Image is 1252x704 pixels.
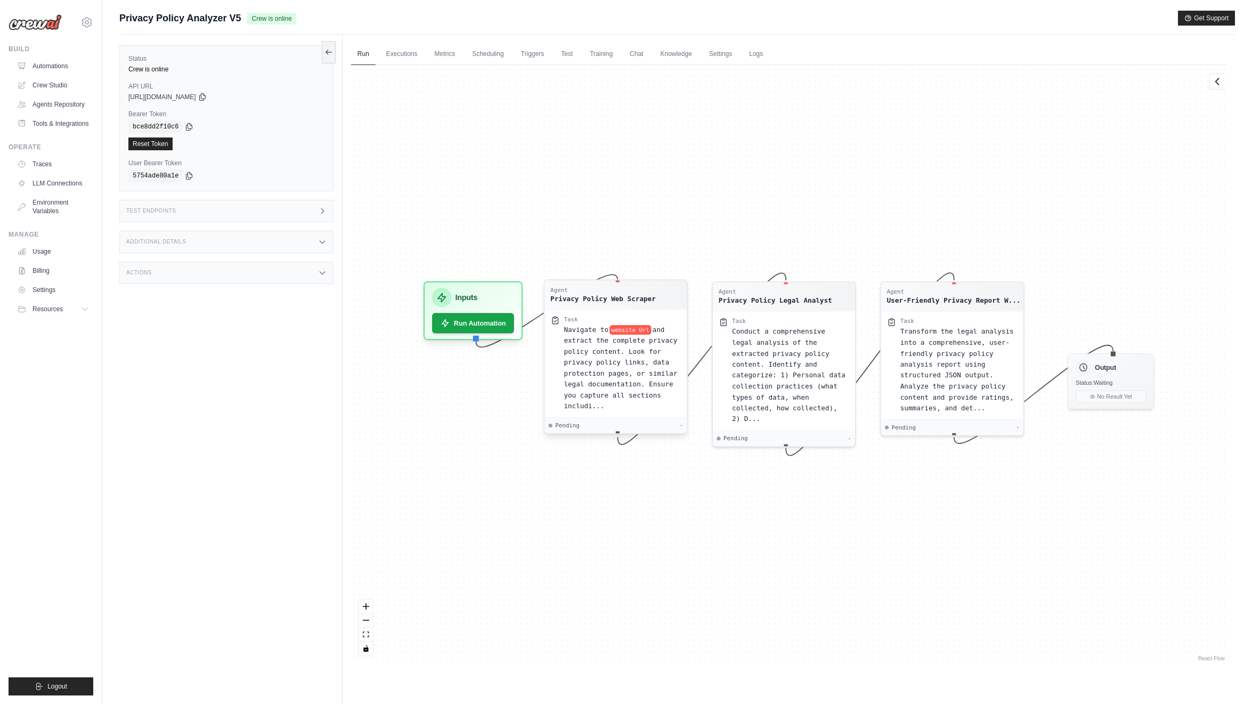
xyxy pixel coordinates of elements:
[380,43,424,66] a: Executions
[712,281,856,447] div: AgentPrivacy Policy Legal AnalystTaskConduct a comprehensive legal analysis of the extracted priv...
[13,115,93,132] a: Tools & Integrations
[126,208,176,214] h3: Test Endpoints
[623,43,649,66] a: Chat
[609,325,652,335] span: website Url
[9,143,93,151] div: Operate
[1076,391,1146,403] button: No Result Yet
[13,175,93,192] a: LLM Connections
[13,194,93,220] a: Environment Variables
[954,345,1113,443] g: Edge from 8fa30276b03d232e109ba9e4fdac319e to outputNode
[900,326,1018,414] div: Transform the legal analysis into a comprehensive, user-friendly privacy policy analysis report u...
[564,324,681,411] div: Navigate to {website Url} and extract the complete privacy policy content. Look for privacy polic...
[476,274,617,347] g: Edge from inputsNode to 0d74da68c001e1277e6686dfbc5c5810
[1076,379,1112,386] span: Status: Waiting
[128,54,324,63] label: Status
[128,110,324,118] label: Bearer Token
[13,281,93,298] a: Settings
[428,43,462,66] a: Metrics
[900,318,914,325] div: Task
[359,614,373,628] button: zoom out
[732,318,746,325] div: Task
[515,43,551,66] a: Triggers
[126,270,152,276] h3: Actions
[13,156,93,173] a: Traces
[9,14,62,30] img: Logo
[247,13,296,25] span: Crew is online
[351,43,376,66] a: Run
[564,326,677,410] span: and extract the complete privacy policy content. Look for privacy policy links, data protection p...
[550,294,656,303] div: Privacy Policy Web Scraper
[719,288,832,296] div: Agent
[9,230,93,239] div: Manage
[128,137,173,150] a: Reset Token
[9,45,93,53] div: Build
[887,296,1020,305] div: User-Friendly Privacy Report Writer
[880,281,1025,436] div: AgentUser-Friendly Privacy Report W...TaskTransform the legal analysis into a comprehensive, user...
[564,315,578,323] div: Task
[1067,353,1153,409] div: OutputStatus:WaitingNo Result Yet
[128,120,183,133] code: bce8dd2f10c6
[128,169,183,182] code: 5754ade80a1e
[13,96,93,113] a: Agents Repository
[786,273,954,456] g: Edge from ccead7a07e1c17335bcfd40e65dd41f4 to 8fa30276b03d232e109ba9e4fdac319e
[32,305,63,313] span: Resources
[583,43,619,66] a: Training
[13,262,93,279] a: Billing
[732,327,845,423] span: Conduct a comprehensive legal analysis of the extracted privacy policy content. Identify and cate...
[617,273,786,444] g: Edge from 0d74da68c001e1277e6686dfbc5c5810 to ccead7a07e1c17335bcfd40e65dd41f4
[424,281,523,340] div: InputsRun Automation
[564,326,608,333] span: Navigate to
[723,434,748,442] span: Pending
[466,43,510,66] a: Scheduling
[887,288,1020,296] div: Agent
[1016,424,1019,431] div: -
[679,422,682,429] div: -
[119,11,241,26] span: Privacy Policy Analyzer V5
[128,93,196,101] span: [URL][DOMAIN_NAME]
[743,43,769,66] a: Logs
[9,677,93,695] button: Logout
[555,43,579,66] a: Test
[848,434,851,442] div: -
[359,628,373,642] button: fit view
[555,422,580,429] span: Pending
[126,239,186,245] h3: Additional Details
[128,82,324,91] label: API URL
[703,43,738,66] a: Settings
[359,600,373,614] button: zoom in
[432,313,514,333] button: Run Automation
[1095,362,1116,372] h3: Output
[13,243,93,260] a: Usage
[47,682,67,691] span: Logout
[1178,11,1235,26] button: Get Support
[1198,656,1225,661] a: React Flow attribution
[732,326,849,425] div: Conduct a comprehensive legal analysis of the extracted privacy policy content. Identify and cate...
[128,65,324,74] div: Crew is online
[719,296,832,305] div: Privacy Policy Legal Analyst
[654,43,698,66] a: Knowledge
[550,286,656,294] div: Agent
[13,77,93,94] a: Crew Studio
[359,642,373,656] button: toggle interactivity
[455,292,477,304] h3: Inputs
[359,600,373,656] div: React Flow controls
[891,424,916,431] span: Pending
[128,159,324,167] label: User Bearer Token
[900,327,1014,411] span: Transform the legal analysis into a comprehensive, user-friendly privacy policy analysis report u...
[543,281,688,436] div: AgentPrivacy Policy Web ScraperTaskNavigate towebsite Urland extract the complete privacy policy ...
[13,301,93,318] button: Resources
[13,58,93,75] a: Automations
